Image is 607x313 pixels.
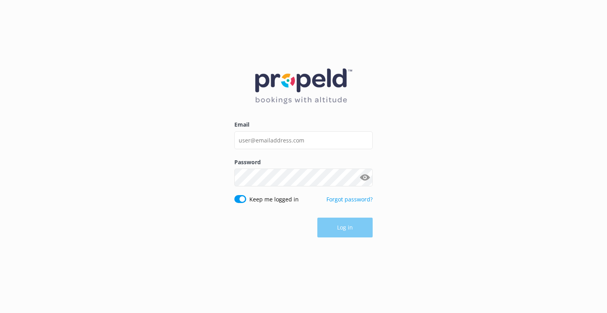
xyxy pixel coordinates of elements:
[255,68,352,104] img: 12-1677471078.png
[326,195,373,203] a: Forgot password?
[357,170,373,186] button: Show password
[234,131,373,149] input: user@emailaddress.com
[249,195,299,204] label: Keep me logged in
[234,120,373,129] label: Email
[234,158,373,167] label: Password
